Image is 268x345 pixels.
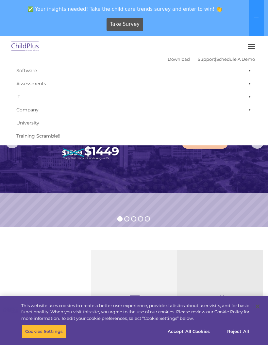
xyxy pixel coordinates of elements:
a: Support [198,57,215,62]
font: | [168,57,255,62]
img: ChildPlus by Procare Solutions [10,39,41,54]
div: This website uses cookies to create a better user experience, provide statistics about user visit... [21,303,249,322]
span: Take Survey [110,19,140,30]
a: Assessments [13,77,255,90]
a: University [13,116,255,129]
a: Schedule A Demo [216,57,255,62]
button: Close [250,299,265,314]
a: Company [13,103,255,116]
a: Software [13,64,255,77]
a: Training Scramble!! [13,129,255,142]
span: ✅ Your insights needed! Take the child care trends survey and enter to win! 👏 [3,3,247,15]
button: Reject All [218,325,259,338]
button: Accept All Cookies [164,325,213,338]
button: Cookies Settings [22,325,66,338]
a: IT [13,90,255,103]
a: Take Survey [107,18,143,31]
a: Download [168,57,190,62]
